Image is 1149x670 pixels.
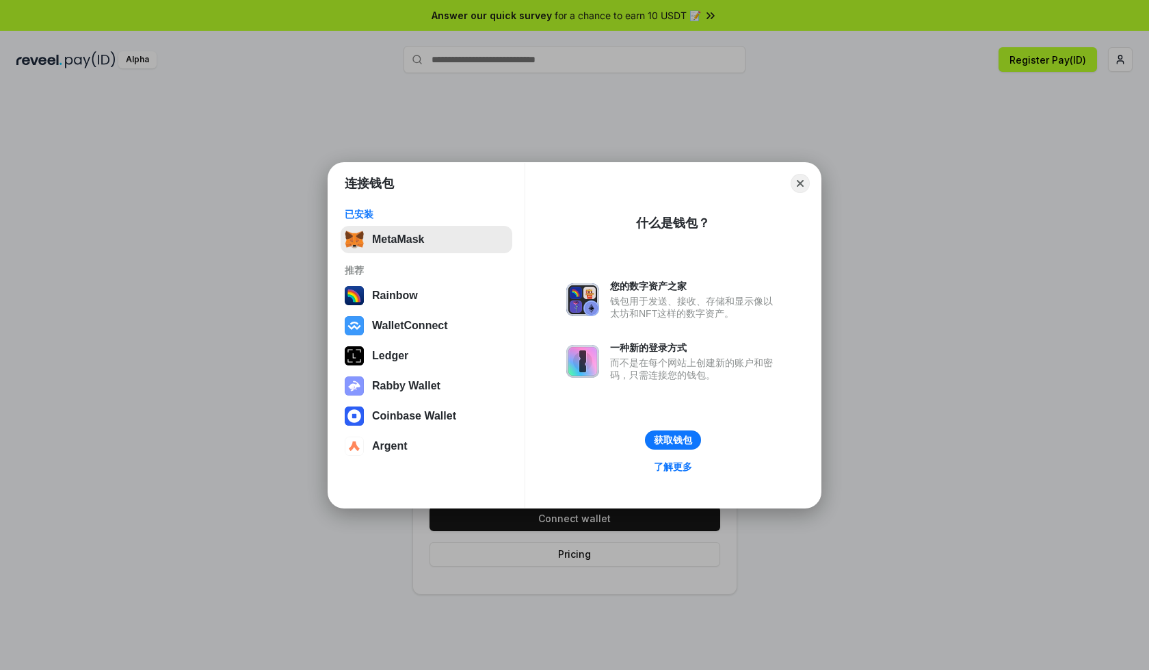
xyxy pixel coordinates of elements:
[654,434,692,446] div: 获取钱包
[341,372,512,400] button: Rabby Wallet
[566,283,599,316] img: svg+xml,%3Csvg%20xmlns%3D%22http%3A%2F%2Fwww.w3.org%2F2000%2Fsvg%22%20fill%3D%22none%22%20viewBox...
[646,458,700,476] a: 了解更多
[636,215,710,231] div: 什么是钱包？
[341,282,512,309] button: Rainbow
[566,345,599,378] img: svg+xml,%3Csvg%20xmlns%3D%22http%3A%2F%2Fwww.w3.org%2F2000%2Fsvg%22%20fill%3D%22none%22%20viewBox...
[345,230,364,249] img: svg+xml,%3Csvg%20fill%3D%22none%22%20height%3D%2233%22%20viewBox%3D%220%200%2035%2033%22%20width%...
[345,346,364,365] img: svg+xml,%3Csvg%20xmlns%3D%22http%3A%2F%2Fwww.w3.org%2F2000%2Fsvg%22%20width%3D%2228%22%20height%3...
[341,226,512,253] button: MetaMask
[372,380,440,392] div: Rabby Wallet
[654,461,692,473] div: 了解更多
[372,320,448,332] div: WalletConnect
[610,280,780,292] div: 您的数字资产之家
[610,357,780,381] div: 而不是在每个网站上创建新的账户和密码，只需连接您的钱包。
[345,316,364,335] img: svg+xml,%3Csvg%20width%3D%2228%22%20height%3D%2228%22%20viewBox%3D%220%200%2028%2028%22%20fill%3D...
[645,430,701,450] button: 获取钱包
[372,233,424,246] div: MetaMask
[345,376,364,396] img: svg+xml,%3Csvg%20xmlns%3D%22http%3A%2F%2Fwww.w3.org%2F2000%2Fsvg%22%20fill%3D%22none%22%20viewBox...
[372,410,456,422] div: Coinbase Wallet
[345,286,364,305] img: svg+xml,%3Csvg%20width%3D%22120%22%20height%3D%22120%22%20viewBox%3D%220%200%20120%20120%22%20fil...
[341,402,512,430] button: Coinbase Wallet
[345,208,508,220] div: 已安装
[341,433,512,460] button: Argent
[345,264,508,276] div: 推荐
[791,174,810,193] button: Close
[345,407,364,426] img: svg+xml,%3Csvg%20width%3D%2228%22%20height%3D%2228%22%20viewBox%3D%220%200%2028%2028%22%20fill%3D...
[345,175,394,192] h1: 连接钱包
[610,295,780,320] div: 钱包用于发送、接收、存储和显示像以太坊和NFT这样的数字资产。
[372,440,408,452] div: Argent
[372,350,408,362] div: Ledger
[372,289,418,302] div: Rainbow
[341,342,512,370] button: Ledger
[610,342,780,354] div: 一种新的登录方式
[341,312,512,339] button: WalletConnect
[345,437,364,456] img: svg+xml,%3Csvg%20width%3D%2228%22%20height%3D%2228%22%20viewBox%3D%220%200%2028%2028%22%20fill%3D...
